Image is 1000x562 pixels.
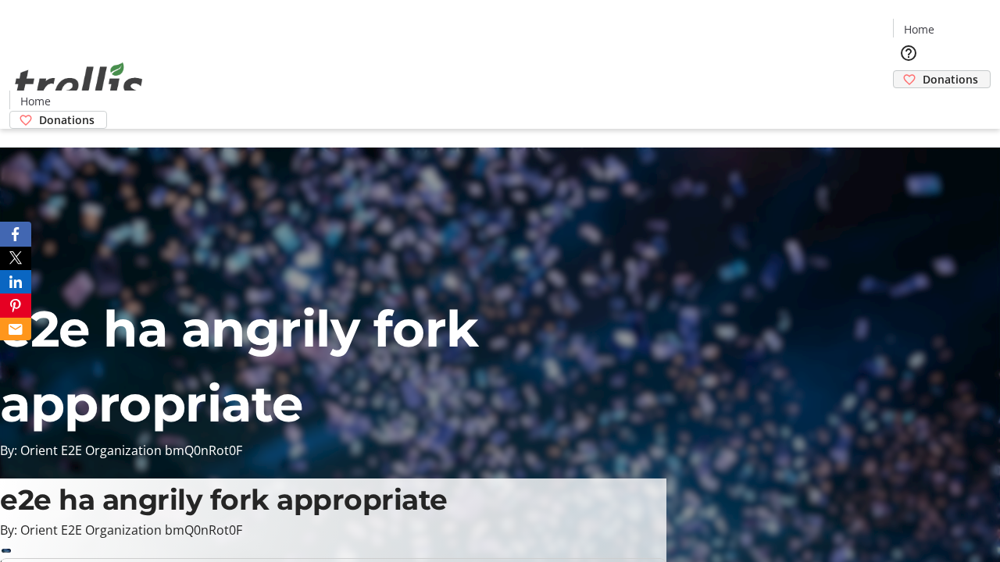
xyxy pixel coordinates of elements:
a: Home [10,93,60,109]
a: Donations [9,111,107,129]
span: Home [20,93,51,109]
span: Home [904,21,934,37]
img: Orient E2E Organization bmQ0nRot0F's Logo [9,45,148,123]
button: Cart [893,88,924,119]
a: Donations [893,70,991,88]
a: Home [894,21,944,37]
button: Help [893,37,924,69]
span: Donations [923,71,978,87]
span: Donations [39,112,95,128]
